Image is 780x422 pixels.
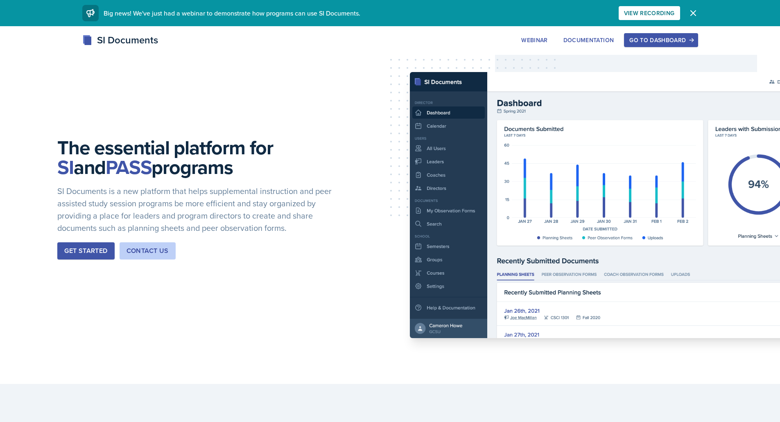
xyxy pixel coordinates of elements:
div: Documentation [563,37,614,43]
div: Get Started [64,246,107,256]
button: View Recording [619,6,680,20]
span: Big news! We've just had a webinar to demonstrate how programs can use SI Documents. [104,9,360,18]
div: Go to Dashboard [629,37,692,43]
div: View Recording [624,10,675,16]
button: Webinar [516,33,553,47]
button: Go to Dashboard [624,33,698,47]
button: Get Started [57,242,114,260]
div: Contact Us [127,246,169,256]
button: Contact Us [120,242,176,260]
div: Webinar [521,37,547,43]
div: SI Documents [82,33,158,47]
button: Documentation [558,33,619,47]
